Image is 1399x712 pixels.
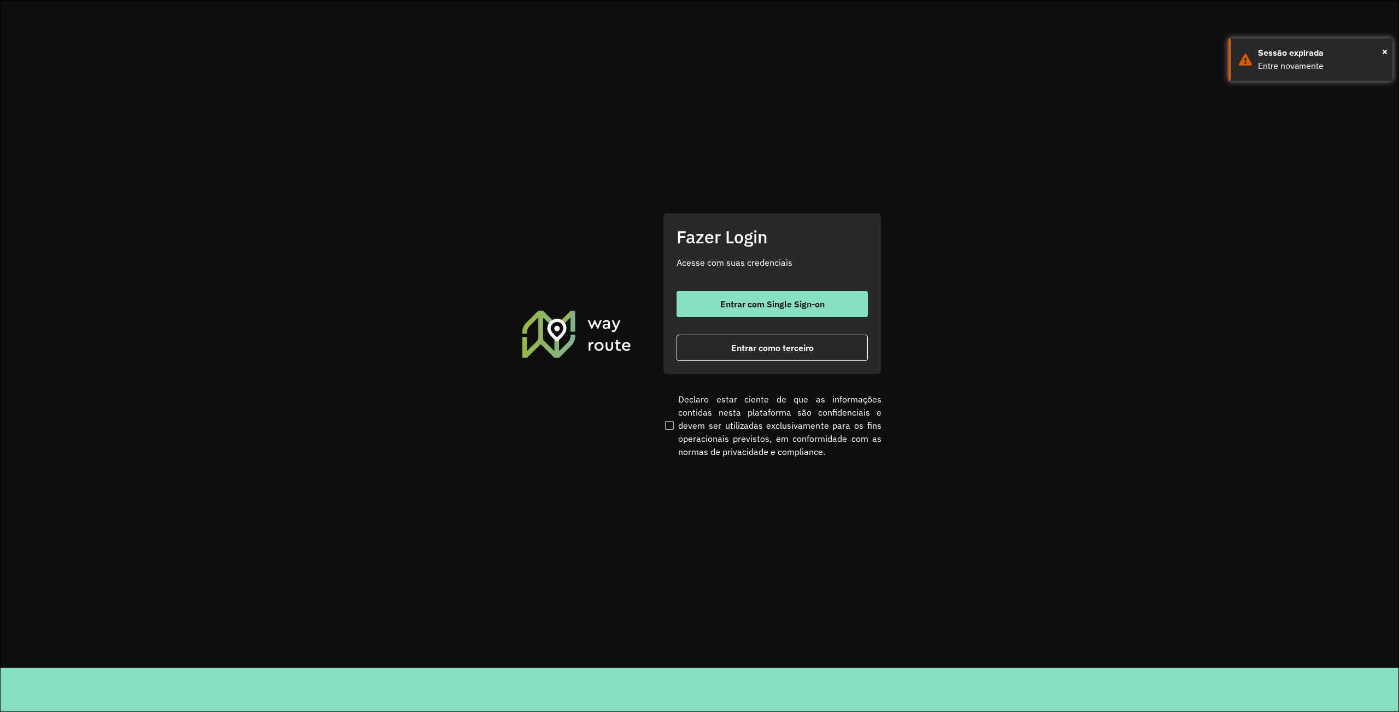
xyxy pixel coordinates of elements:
h2: Fazer Login [677,226,868,247]
img: Roteirizador AmbevTech [520,309,633,359]
button: Close [1382,43,1388,60]
button: button [677,291,868,317]
label: Declaro estar ciente de que as informações contidas nesta plataforma são confidenciais e devem se... [663,393,881,458]
span: × [1382,43,1388,60]
button: button [677,335,868,361]
p: Acesse com suas credenciais [677,256,868,269]
div: Sessão expirada [1258,46,1384,60]
span: Entrar como terceiro [731,343,814,352]
div: Entre novamente [1258,60,1384,73]
span: Entrar com Single Sign-on [720,300,825,308]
